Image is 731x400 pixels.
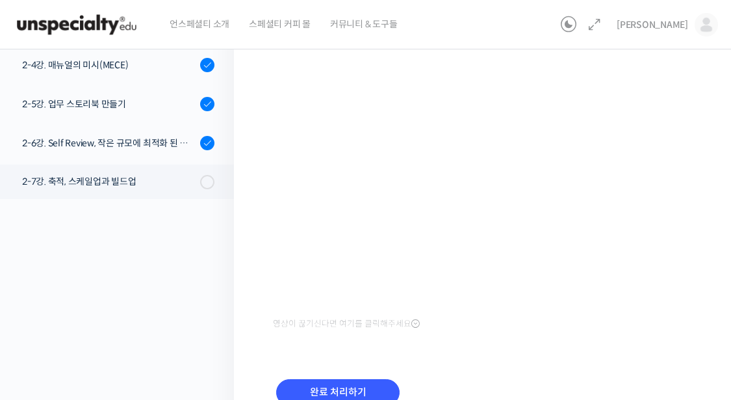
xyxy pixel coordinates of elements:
[22,97,196,111] div: 2-5강. 업무 스토리북 만들기
[201,327,216,338] span: 설정
[4,308,86,340] a: 홈
[617,19,688,31] span: [PERSON_NAME]
[119,328,135,338] span: 대화
[22,58,196,72] div: 2-4강. 매뉴얼의 미시(MECE)
[273,319,420,329] span: 영상이 끊기신다면 여기를 클릭해주세요
[22,136,196,150] div: 2-6강. Self Review, 작은 규모에 최적화 된 인사 관리
[22,174,196,189] div: 2-7강. 축적, 스케일업과 빌드업
[168,308,250,340] a: 설정
[86,308,168,340] a: 대화
[41,327,49,338] span: 홈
